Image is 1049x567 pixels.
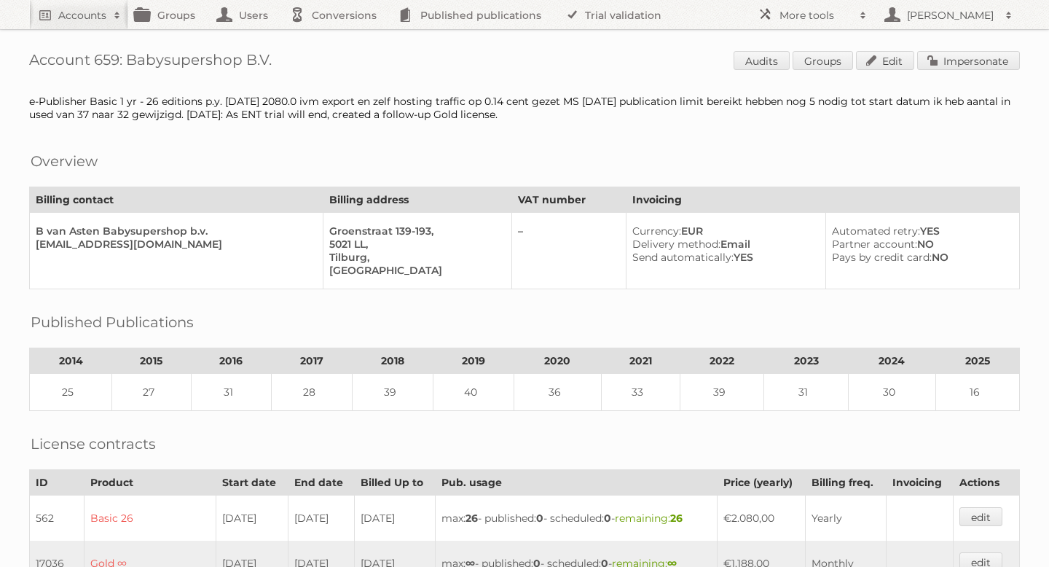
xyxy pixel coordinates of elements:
td: [DATE] [216,496,288,541]
div: [EMAIL_ADDRESS][DOMAIN_NAME] [36,238,311,251]
th: Invoicing [626,187,1020,213]
th: 2021 [601,348,680,374]
strong: 26 [670,512,683,525]
td: Basic 26 [84,496,216,541]
h1: Account 659: Babysupershop B.V. [29,51,1020,73]
span: Delivery method: [632,238,720,251]
h2: [PERSON_NAME] [903,8,998,23]
span: Currency: [632,224,681,238]
th: 2016 [191,348,272,374]
div: YES [632,251,814,264]
h2: License contracts [31,433,156,455]
th: Billed Up to [354,470,436,496]
th: 2022 [680,348,764,374]
div: Email [632,238,814,251]
td: 33 [601,374,680,411]
th: 2018 [353,348,433,374]
td: 16 [935,374,1019,411]
div: Groenstraat 139-193, [329,224,499,238]
th: Invoicing [886,470,953,496]
span: Automated retry: [832,224,920,238]
td: 31 [764,374,848,411]
a: Impersonate [917,51,1020,70]
td: [DATE] [354,496,436,541]
a: Audits [734,51,790,70]
div: NO [832,251,1007,264]
th: End date [288,470,354,496]
th: Price (yearly) [717,470,805,496]
th: 2023 [764,348,848,374]
th: Start date [216,470,288,496]
td: [DATE] [288,496,354,541]
span: Pays by credit card: [832,251,932,264]
td: max: - published: - scheduled: - [436,496,717,541]
div: Tilburg, [329,251,499,264]
div: e-Publisher Basic 1 yr - 26 editions p.y. [DATE] 2080.0 ivm export en zelf hosting traffic op 0.1... [29,95,1020,121]
th: 2017 [272,348,353,374]
td: 36 [514,374,601,411]
h2: Published Publications [31,311,194,333]
th: ID [30,470,85,496]
th: Pub. usage [436,470,717,496]
td: 25 [30,374,112,411]
th: 2019 [433,348,514,374]
td: 31 [191,374,272,411]
th: Billing contact [30,187,323,213]
th: Billing freq. [806,470,887,496]
td: 39 [680,374,764,411]
td: 28 [272,374,353,411]
span: Partner account: [832,238,917,251]
h2: Overview [31,150,98,172]
h2: More tools [779,8,852,23]
td: 40 [433,374,514,411]
th: 2014 [30,348,112,374]
td: 39 [353,374,433,411]
span: Send automatically: [632,251,734,264]
th: 2025 [935,348,1019,374]
th: Product [84,470,216,496]
div: NO [832,238,1007,251]
h2: Accounts [58,8,106,23]
a: Groups [793,51,853,70]
th: 2015 [112,348,192,374]
th: Actions [953,470,1019,496]
strong: 0 [536,512,543,525]
td: – [511,213,626,289]
a: Edit [856,51,914,70]
div: 5021 LL, [329,238,499,251]
th: VAT number [511,187,626,213]
th: Billing address [323,187,511,213]
td: €2.080,00 [717,496,805,541]
th: 2024 [848,348,935,374]
span: remaining: [615,512,683,525]
div: B van Asten Babysupershop b.v. [36,224,311,238]
div: YES [832,224,1007,238]
strong: 0 [604,512,611,525]
th: 2020 [514,348,601,374]
strong: 26 [465,512,478,525]
div: EUR [632,224,814,238]
td: 562 [30,496,85,541]
div: [GEOGRAPHIC_DATA] [329,264,499,277]
a: edit [959,507,1002,526]
td: Yearly [806,496,887,541]
td: 27 [112,374,192,411]
td: 30 [848,374,935,411]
